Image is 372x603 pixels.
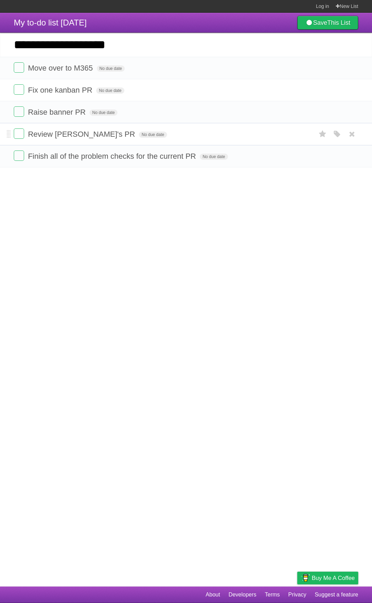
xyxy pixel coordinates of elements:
[28,130,137,138] span: Review [PERSON_NAME]'s PR
[14,62,24,73] label: Done
[28,86,94,94] span: Fix one kanban PR
[14,18,87,27] span: My to-do list [DATE]
[96,87,124,94] span: No due date
[315,588,358,601] a: Suggest a feature
[14,106,24,117] label: Done
[28,152,198,160] span: Finish all of the problem checks for the current PR
[90,110,117,116] span: No due date
[265,588,280,601] a: Terms
[297,572,358,584] a: Buy me a coffee
[301,572,310,584] img: Buy me a coffee
[139,132,167,138] span: No due date
[297,16,358,30] a: SaveThis List
[312,572,355,584] span: Buy me a coffee
[200,154,228,160] span: No due date
[288,588,306,601] a: Privacy
[14,150,24,161] label: Done
[327,19,350,26] b: This List
[316,128,329,140] label: Star task
[14,128,24,139] label: Done
[28,64,94,72] span: Move over to M365
[97,65,125,72] span: No due date
[228,588,256,601] a: Developers
[14,84,24,95] label: Done
[28,108,87,116] span: Raise banner PR
[206,588,220,601] a: About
